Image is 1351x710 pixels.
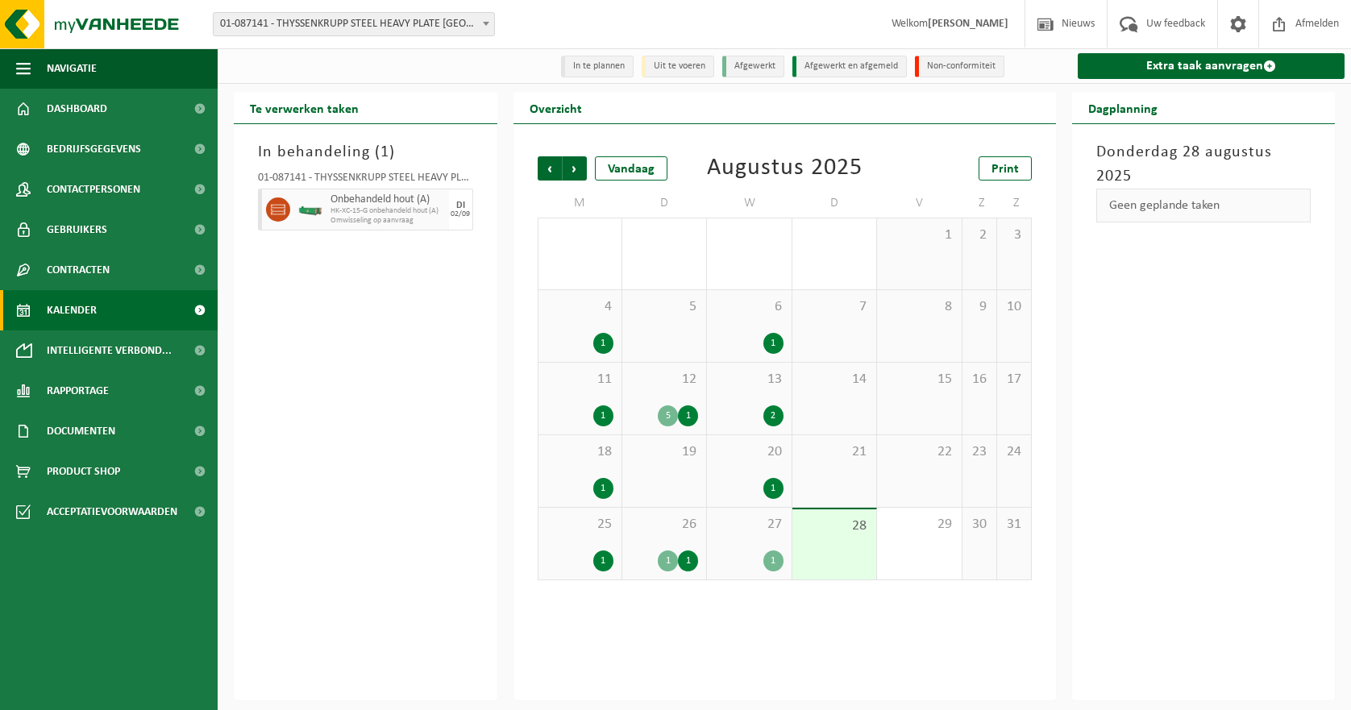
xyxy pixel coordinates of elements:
[451,210,470,218] div: 02/09
[707,189,792,218] td: W
[885,443,953,461] span: 22
[885,371,953,388] span: 15
[456,201,465,210] div: DI
[707,156,863,181] div: Augustus 2025
[658,405,678,426] div: 5
[715,516,783,534] span: 27
[622,189,707,218] td: D
[214,13,494,35] span: 01-087141 - THYSSENKRUPP STEEL HEAVY PLATE ANTWERP NV - ANTWERPEN
[962,189,997,218] td: Z
[47,330,172,371] span: Intelligente verbond...
[763,478,784,499] div: 1
[971,298,988,316] span: 9
[330,206,445,216] span: HK-XC-15-G onbehandeld hout (A)
[642,56,714,77] li: Uit te voeren
[547,443,613,461] span: 18
[1005,443,1023,461] span: 24
[1005,516,1023,534] span: 31
[380,144,389,160] span: 1
[47,129,141,169] span: Bedrijfsgegevens
[800,298,868,316] span: 7
[298,204,322,216] img: HK-XC-15-GN-00
[547,516,613,534] span: 25
[47,492,177,532] span: Acceptatievoorwaarden
[47,169,140,210] span: Contactpersonen
[258,140,473,164] h3: In behandeling ( )
[47,371,109,411] span: Rapportage
[792,56,907,77] li: Afgewerkt en afgemeld
[213,12,495,36] span: 01-087141 - THYSSENKRUPP STEEL HEAVY PLATE ANTWERP NV - ANTWERPEN
[47,250,110,290] span: Contracten
[1005,226,1023,244] span: 3
[630,516,698,534] span: 26
[1078,53,1345,79] a: Extra taak aanvragen
[877,189,962,218] td: V
[678,405,698,426] div: 1
[792,189,877,218] td: D
[800,517,868,535] span: 28
[538,156,562,181] span: Vorige
[563,156,587,181] span: Volgende
[928,18,1008,30] strong: [PERSON_NAME]
[630,298,698,316] span: 5
[722,56,784,77] li: Afgewerkt
[971,443,988,461] span: 23
[593,550,613,571] div: 1
[715,371,783,388] span: 13
[47,411,115,451] span: Documenten
[547,298,613,316] span: 4
[561,56,634,77] li: In te plannen
[47,48,97,89] span: Navigatie
[971,226,988,244] span: 2
[1096,189,1312,222] div: Geen geplande taken
[763,333,784,354] div: 1
[593,405,613,426] div: 1
[800,443,868,461] span: 21
[971,516,988,534] span: 30
[991,163,1019,176] span: Print
[630,443,698,461] span: 19
[47,210,107,250] span: Gebruikers
[547,371,613,388] span: 11
[997,189,1032,218] td: Z
[678,550,698,571] div: 1
[538,189,622,218] td: M
[800,371,868,388] span: 14
[1096,140,1312,189] h3: Donderdag 28 augustus 2025
[513,92,598,123] h2: Overzicht
[915,56,1004,77] li: Non-conformiteit
[971,371,988,388] span: 16
[593,478,613,499] div: 1
[885,298,953,316] span: 8
[715,443,783,461] span: 20
[234,92,375,123] h2: Te verwerken taken
[979,156,1032,181] a: Print
[47,89,107,129] span: Dashboard
[47,451,120,492] span: Product Shop
[330,216,445,226] span: Omwisseling op aanvraag
[330,193,445,206] span: Onbehandeld hout (A)
[1072,92,1174,123] h2: Dagplanning
[763,405,784,426] div: 2
[258,172,473,189] div: 01-087141 - THYSSENKRUPP STEEL HEAVY PLATE [GEOGRAPHIC_DATA] [GEOGRAPHIC_DATA] - [GEOGRAPHIC_DATA]
[715,298,783,316] span: 6
[658,550,678,571] div: 1
[593,333,613,354] div: 1
[763,550,784,571] div: 1
[47,290,97,330] span: Kalender
[1005,371,1023,388] span: 17
[1005,298,1023,316] span: 10
[630,371,698,388] span: 12
[885,516,953,534] span: 29
[885,226,953,244] span: 1
[595,156,667,181] div: Vandaag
